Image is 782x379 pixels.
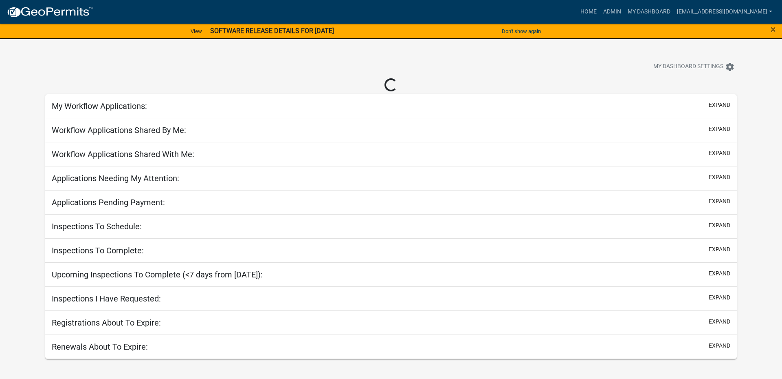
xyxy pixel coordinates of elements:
a: [EMAIL_ADDRESS][DOMAIN_NAME] [674,4,775,20]
h5: Workflow Applications Shared By Me: [52,125,186,135]
button: expand [709,293,730,302]
h5: Renewals About To Expire: [52,342,148,352]
h5: Inspections To Complete: [52,246,144,255]
button: Don't show again [499,24,544,38]
a: My Dashboard [624,4,674,20]
button: expand [709,149,730,157]
h5: Registrations About To Expire: [52,318,161,328]
span: × [771,24,776,35]
h5: Applications Needing My Attention: [52,173,179,183]
a: Admin [600,4,624,20]
span: My Dashboard Settings [653,62,723,72]
button: expand [709,341,730,350]
button: expand [709,173,730,182]
h5: Inspections I Have Requested: [52,294,161,304]
a: Home [577,4,600,20]
button: Close [771,24,776,34]
strong: SOFTWARE RELEASE DETAILS FOR [DATE] [210,27,334,35]
i: settings [725,62,735,72]
h5: Workflow Applications Shared With Me: [52,149,194,159]
h5: My Workflow Applications: [52,101,147,111]
h5: Upcoming Inspections To Complete (<7 days from [DATE]): [52,270,263,279]
button: expand [709,317,730,326]
h5: Applications Pending Payment: [52,197,165,207]
button: My Dashboard Settingssettings [647,59,741,75]
button: expand [709,221,730,230]
h5: Inspections To Schedule: [52,222,142,231]
button: expand [709,101,730,109]
button: expand [709,269,730,278]
a: View [187,24,205,38]
button: expand [709,197,730,206]
button: expand [709,245,730,254]
button: expand [709,125,730,133]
